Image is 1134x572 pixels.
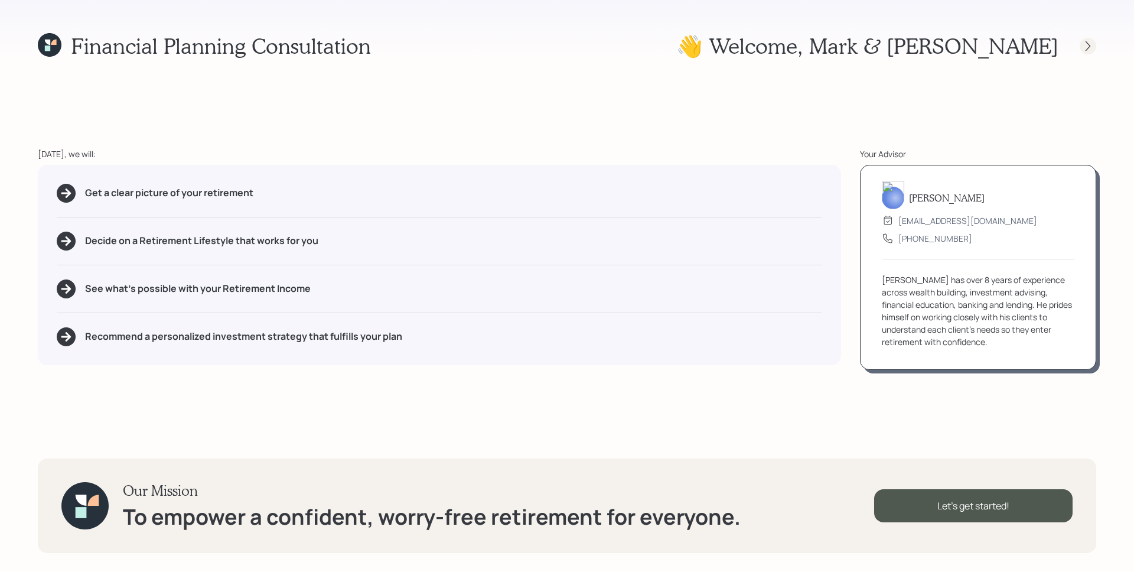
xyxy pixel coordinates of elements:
h5: [PERSON_NAME] [909,192,985,203]
h1: 👋 Welcome , Mark & [PERSON_NAME] [676,33,1058,58]
h5: See what's possible with your Retirement Income [85,283,311,294]
img: james-distasi-headshot.png [882,181,904,209]
h3: Our Mission [123,482,741,499]
h5: Get a clear picture of your retirement [85,187,253,199]
div: [DATE], we will: [38,148,841,160]
div: [PERSON_NAME] has over 8 years of experience across wealth building, investment advising, financi... [882,274,1074,348]
div: Let's get started! [874,489,1073,522]
h5: Recommend a personalized investment strategy that fulfills your plan [85,331,402,342]
h1: To empower a confident, worry-free retirement for everyone. [123,504,741,529]
div: [EMAIL_ADDRESS][DOMAIN_NAME] [898,214,1037,227]
div: Your Advisor [860,148,1096,160]
h1: Financial Planning Consultation [71,33,371,58]
h5: Decide on a Retirement Lifestyle that works for you [85,235,318,246]
div: [PHONE_NUMBER] [898,232,972,245]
